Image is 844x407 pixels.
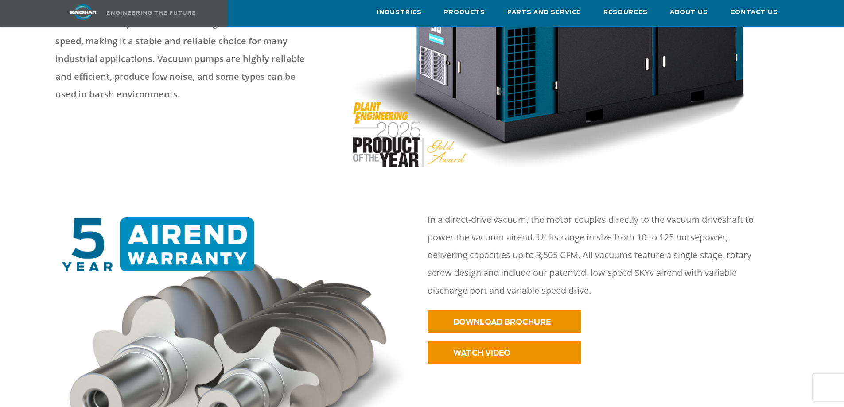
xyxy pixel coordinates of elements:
a: Products [444,0,485,24]
a: DOWNLOAD BROCHURE [428,310,581,333]
span: Contact Us [730,8,778,18]
span: Parts and Service [507,8,581,18]
span: WATCH VIDEO [453,349,510,357]
span: About Us [670,8,708,18]
a: Parts and Service [507,0,581,24]
a: Industries [377,0,422,24]
p: In a direct-drive vacuum, the motor couples directly to the vacuum driveshaft to power the vacuum... [428,211,759,299]
a: About Us [670,0,708,24]
span: Industries [377,8,422,18]
a: WATCH VIDEO [428,341,581,364]
span: DOWNLOAD BROCHURE [453,318,551,326]
img: Engineering the future [107,11,195,15]
a: Contact Us [730,0,778,24]
span: Products [444,8,485,18]
a: Resources [603,0,648,24]
img: kaishan logo [50,4,117,20]
span: Resources [603,8,648,18]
